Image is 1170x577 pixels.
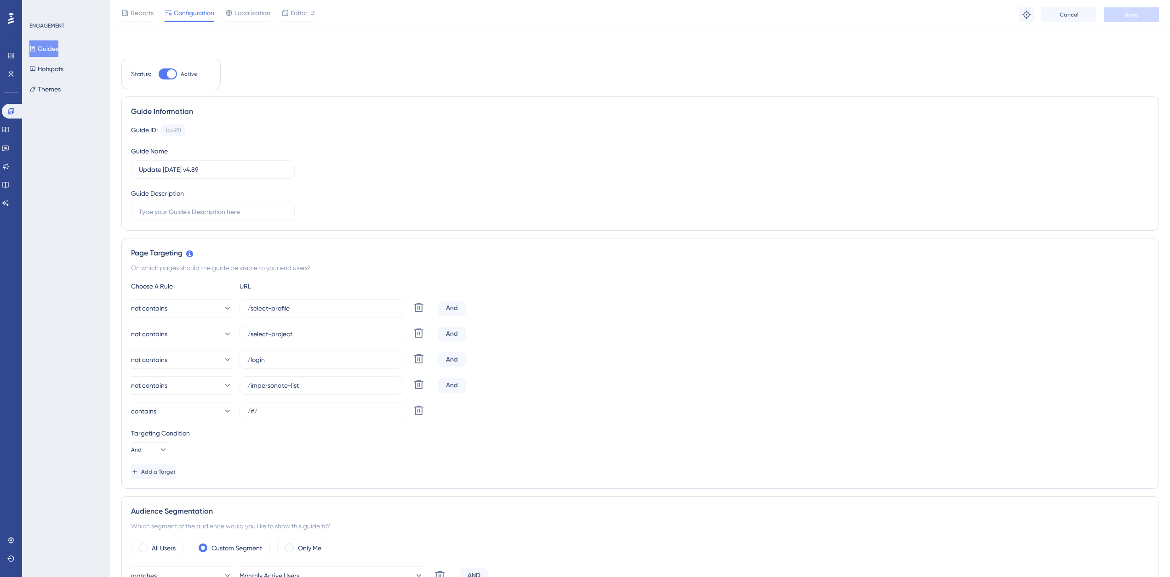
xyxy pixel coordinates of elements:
[131,520,1149,532] div: Which segment of the audience would you like to show this guide to?
[131,299,232,317] button: not contains
[131,124,158,136] div: Guide ID:
[1104,7,1159,22] button: Save
[131,464,176,479] button: Add a Target
[131,325,232,343] button: not contains
[131,106,1149,117] div: Guide Information
[131,303,167,314] span: not contains
[247,380,395,390] input: yourwebsite.com/path
[1125,11,1138,18] span: Save
[131,146,168,157] div: Guide Name
[1060,11,1079,18] span: Cancel
[139,207,287,217] input: Type your Guide’s Description here
[131,351,232,369] button: not contains
[141,468,176,475] span: Add a Target
[166,127,181,134] div: 144931
[1041,7,1096,22] button: Cancel
[438,378,466,393] div: And
[29,81,61,97] button: Themes
[247,355,395,365] input: yourwebsite.com/path
[131,402,232,420] button: contains
[247,329,395,339] input: yourwebsite.com/path
[438,301,466,316] div: And
[240,281,341,292] div: URL
[131,354,167,365] span: not contains
[139,164,287,175] input: Type your Guide’s Name here
[131,442,168,457] button: And
[131,380,167,391] span: not contains
[174,7,214,18] span: Configuration
[29,40,58,57] button: Guides
[131,248,1149,259] div: Page Targeting
[131,7,154,18] span: Reports
[291,7,308,18] span: Editor
[211,543,262,554] label: Custom Segment
[131,428,1149,439] div: Targeting Condition
[438,327,466,341] div: And
[29,61,63,77] button: Hotspots
[131,262,1149,273] div: On which pages should the guide be visible to your end users?
[152,543,176,554] label: All Users
[234,7,270,18] span: Localization
[131,446,142,453] span: And
[247,406,395,416] input: yourwebsite.com/path
[131,68,151,79] div: Status:
[29,22,64,29] div: ENGAGEMENT
[298,543,321,554] label: Only Me
[131,506,1149,517] div: Audience Segmentation
[247,303,395,313] input: yourwebsite.com/path
[131,188,184,199] div: Guide Description
[131,406,156,417] span: contains
[438,352,466,367] div: And
[181,70,197,78] span: Active
[131,376,232,395] button: not contains
[131,281,232,292] div: Choose A Rule
[131,328,167,339] span: not contains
